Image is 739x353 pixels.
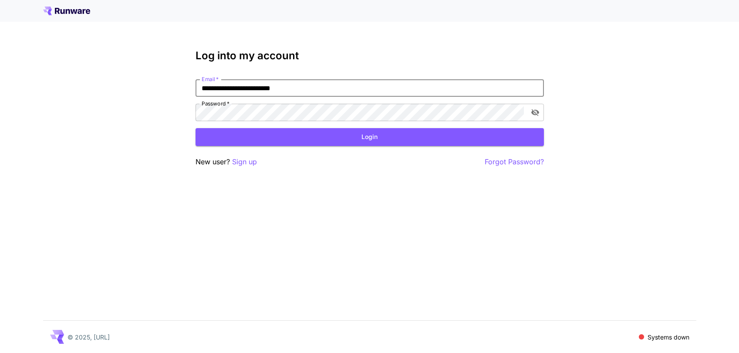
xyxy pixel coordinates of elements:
[196,156,257,167] p: New user?
[527,105,543,120] button: toggle password visibility
[202,75,219,83] label: Email
[202,100,229,107] label: Password
[485,156,544,167] button: Forgot Password?
[196,50,544,62] h3: Log into my account
[67,333,110,342] p: © 2025, [URL]
[232,156,257,167] button: Sign up
[648,333,689,342] p: Systems down
[196,128,544,146] button: Login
